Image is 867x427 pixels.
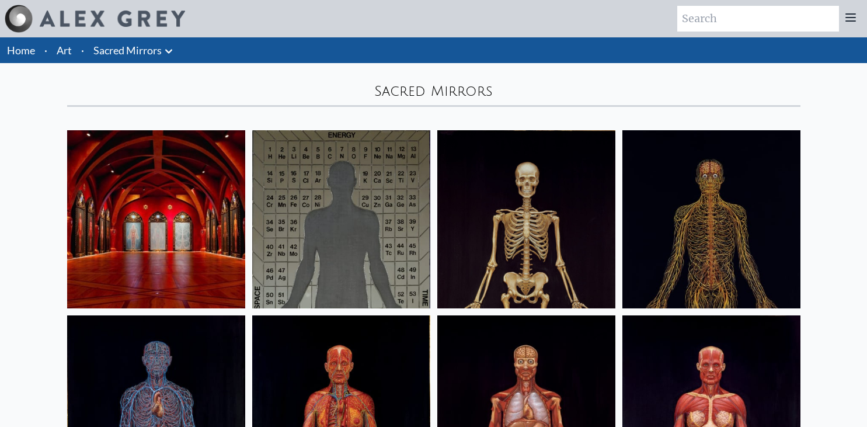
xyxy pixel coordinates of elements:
[7,44,35,57] a: Home
[93,42,162,58] a: Sacred Mirrors
[252,130,430,308] img: Material World
[57,42,72,58] a: Art
[40,37,52,63] li: ·
[677,6,839,32] input: Search
[67,82,800,100] div: Sacred Mirrors
[76,37,89,63] li: ·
